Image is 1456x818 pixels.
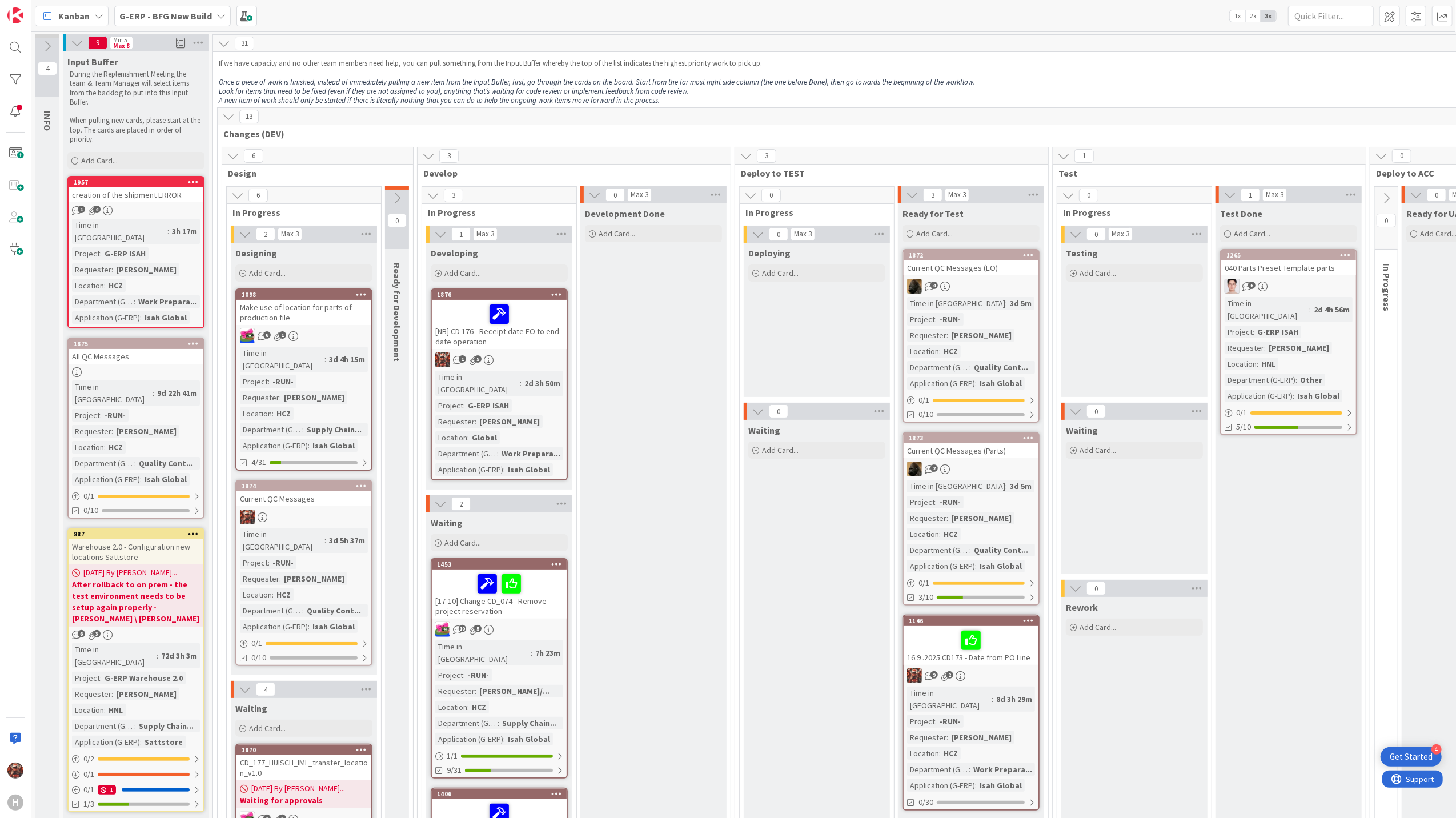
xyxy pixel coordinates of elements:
div: Requester [240,391,279,404]
span: Add Card... [444,268,481,278]
span: : [1005,480,1007,492]
div: 7h 23m [532,647,563,659]
div: 1873Current QC Messages (Parts) [904,433,1038,458]
div: Supply Chain... [499,717,560,729]
span: 4 [930,282,938,289]
img: JK [240,328,255,343]
div: Project [1225,326,1253,338]
span: 0 / 1 [83,490,94,502]
div: 8d 3h 29m [993,693,1035,705]
span: : [946,329,948,342]
div: Project [72,247,100,260]
span: [DATE] By [PERSON_NAME]... [83,567,177,579]
span: 3/10 [918,591,933,603]
span: 0 / 1 [251,637,262,649]
span: Add Card... [762,445,799,455]
a: 1872Current QC Messages (EO)NDTime in [GEOGRAPHIC_DATA]:3d 5mProject:-RUN-Requester:[PERSON_NAME]... [903,249,1040,423]
div: JK [236,328,371,343]
div: Warehouse 2.0 - Configuration new locations Sattstore [69,539,203,564]
div: Requester [907,329,946,342]
div: 1265040 Parts Preset Template parts [1221,250,1356,275]
div: 1453 [432,559,567,570]
span: : [268,556,270,569]
a: 887Warehouse 2.0 - Configuration new locations Sattstore[DATE] By [PERSON_NAME]...After rollback ... [67,528,204,812]
div: [PERSON_NAME] [948,512,1014,524]
span: 10 [459,625,466,632]
div: Application (G-ERP) [240,439,308,452]
div: Application (G-ERP) [907,377,975,390]
div: 887 [69,529,203,539]
span: : [324,534,326,547]
div: Time in [GEOGRAPHIC_DATA] [72,380,153,406]
div: 2d 3h 50m [522,377,563,390]
span: Add Card... [444,538,481,548]
span: : [1309,303,1311,316]
span: : [935,313,937,326]
div: 1873 [904,433,1038,443]
div: Project [240,556,268,569]
div: 1876[NB] CD 176 - Receipt date EO to end date operation [432,290,567,349]
div: 1957 [69,177,203,187]
span: 9 [930,671,938,679]
div: [PERSON_NAME] [113,688,179,700]
div: 114616.9 .2025 CD173 - Date from PO Line [904,616,1038,665]
b: G-ERP - BFG New Build [119,10,212,22]
div: Department (G-ERP) [72,457,134,470]
div: 1872 [909,251,1038,259]
div: Isah Global [310,439,358,452]
span: : [100,409,102,422]
div: Location [907,528,939,540]
a: 1453[17-10] Change CD_074 - Remove project reservationJKTime in [GEOGRAPHIC_DATA]:7h 23mProject:-... [431,558,568,779]
div: Location [240,588,272,601]
span: : [1264,342,1266,354]
div: 887 [74,530,203,538]
div: HCZ [469,701,489,713]
span: 0/10 [251,652,266,664]
span: : [935,496,937,508]
span: : [104,441,106,454]
div: G-ERP ISAH [1254,326,1301,338]
div: Project [435,399,463,412]
div: 040 Parts Preset Template parts [1221,260,1356,275]
span: : [268,375,270,388]
div: Application (G-ERP) [435,463,503,476]
span: : [302,604,304,617]
span: 5 [474,625,482,632]
div: 1453[17-10] Change CD_074 - Remove project reservation [432,559,567,619]
div: Project [72,409,100,422]
div: Isah Global [310,620,358,633]
div: Location [907,345,939,358]
span: : [272,407,274,420]
img: JK [240,510,255,524]
span: : [100,672,102,684]
div: 72d 3h 3m [158,649,200,662]
div: Application (G-ERP) [72,473,140,486]
b: After rollback to on prem - the test environment needs to be setup again properly - [PERSON_NAME]... [72,579,200,624]
span: 2 [930,464,938,472]
div: Project [240,375,268,388]
div: [PERSON_NAME] [1266,342,1332,354]
span: : [475,415,476,428]
div: Application (G-ERP) [1225,390,1293,402]
span: : [463,669,465,681]
div: Time in [GEOGRAPHIC_DATA] [240,347,324,372]
img: ND [907,279,922,294]
div: Department (G-ERP) [435,447,497,460]
div: [PERSON_NAME]/... [476,685,552,697]
span: Add Card... [81,155,118,166]
span: : [531,647,532,659]
div: 3h 17m [169,225,200,238]
div: Time in [GEOGRAPHIC_DATA] [72,219,167,244]
span: 0 / 1 [918,577,929,589]
div: HCZ [941,345,961,358]
div: Department (G-ERP) [435,717,498,729]
div: 1875All QC Messages [69,339,203,364]
div: JK [904,668,1038,683]
span: 6 [263,331,271,339]
span: : [498,717,499,729]
span: : [279,391,281,404]
span: Kanban [58,9,90,23]
div: 3d 5m [1007,480,1034,492]
div: 1875 [69,339,203,349]
span: 2 [946,671,953,679]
